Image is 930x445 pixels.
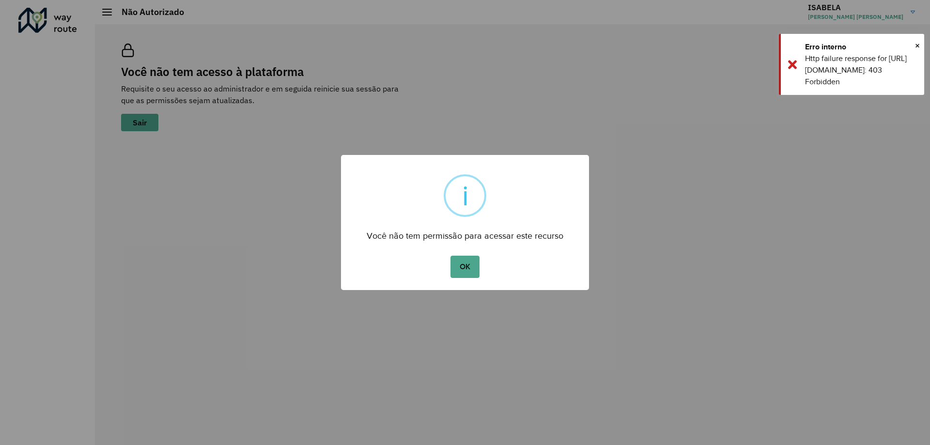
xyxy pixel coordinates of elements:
[915,38,920,53] button: Close
[450,256,479,278] button: OK
[805,41,917,53] div: Erro interno
[462,176,468,215] div: i
[341,222,589,244] div: Você não tem permissão para acessar este recurso
[805,53,917,88] div: Http failure response for [URL][DOMAIN_NAME]: 403 Forbidden
[915,38,920,53] span: ×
